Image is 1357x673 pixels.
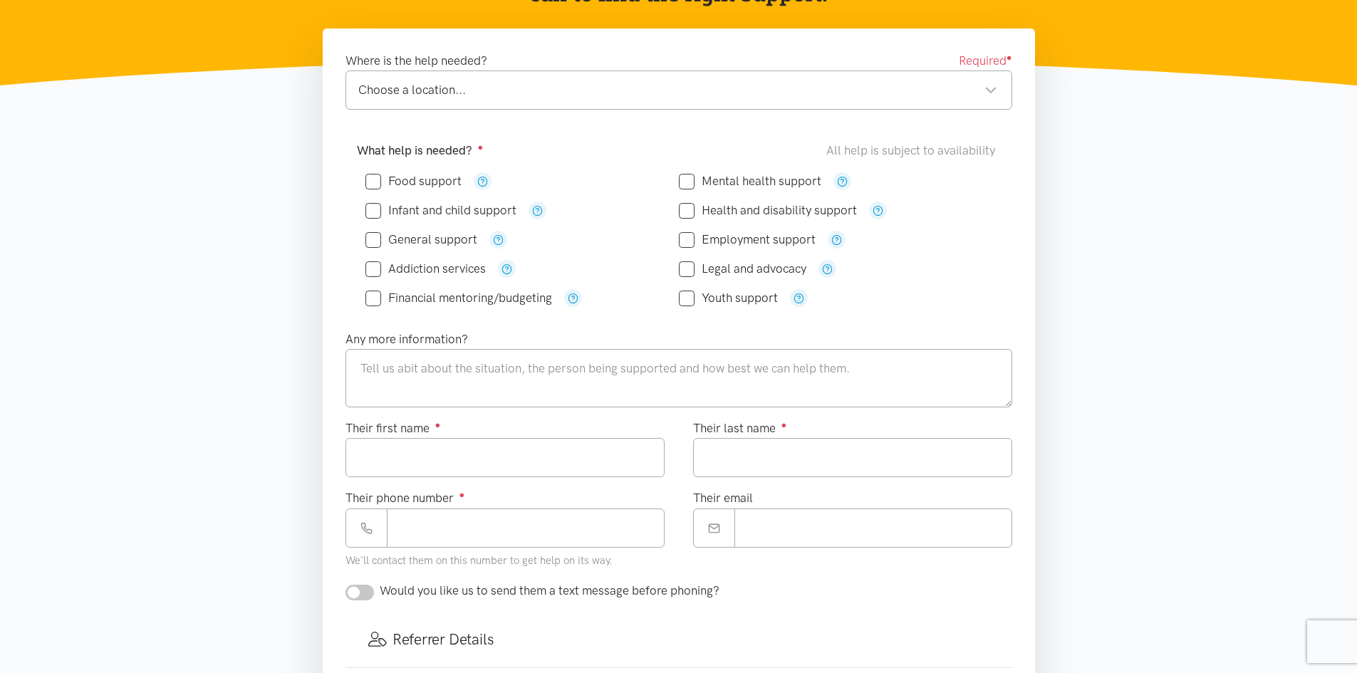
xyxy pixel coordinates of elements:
label: Financial mentoring/budgeting [365,292,552,304]
sup: ● [478,142,484,152]
label: Any more information? [345,330,468,349]
div: All help is subject to availability [826,141,1001,160]
sup: ● [435,419,441,430]
label: Their first name [345,419,441,438]
label: Infant and child support [365,204,516,216]
input: Phone number [387,508,665,548]
label: Where is the help needed? [345,51,487,71]
input: Email [734,508,1012,548]
label: General support [365,234,477,246]
label: Their last name [693,419,787,438]
label: Youth support [679,292,778,304]
label: Food support [365,175,462,187]
label: Addiction services [365,263,486,275]
label: What help is needed? [357,141,484,160]
span: Would you like us to send them a text message before phoning? [380,583,719,598]
small: We'll contact them on this number to get help on its way. [345,554,613,567]
label: Their phone number [345,489,465,508]
label: Their email [693,489,753,508]
span: Required [959,51,1012,71]
label: Health and disability support [679,204,857,216]
label: Employment support [679,234,816,246]
div: Choose a location... [358,80,997,100]
sup: ● [459,489,465,500]
sup: ● [781,419,787,430]
label: Mental health support [679,175,821,187]
h3: Referrer Details [368,629,989,649]
label: Legal and advocacy [679,263,806,275]
sup: ● [1007,52,1012,63]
